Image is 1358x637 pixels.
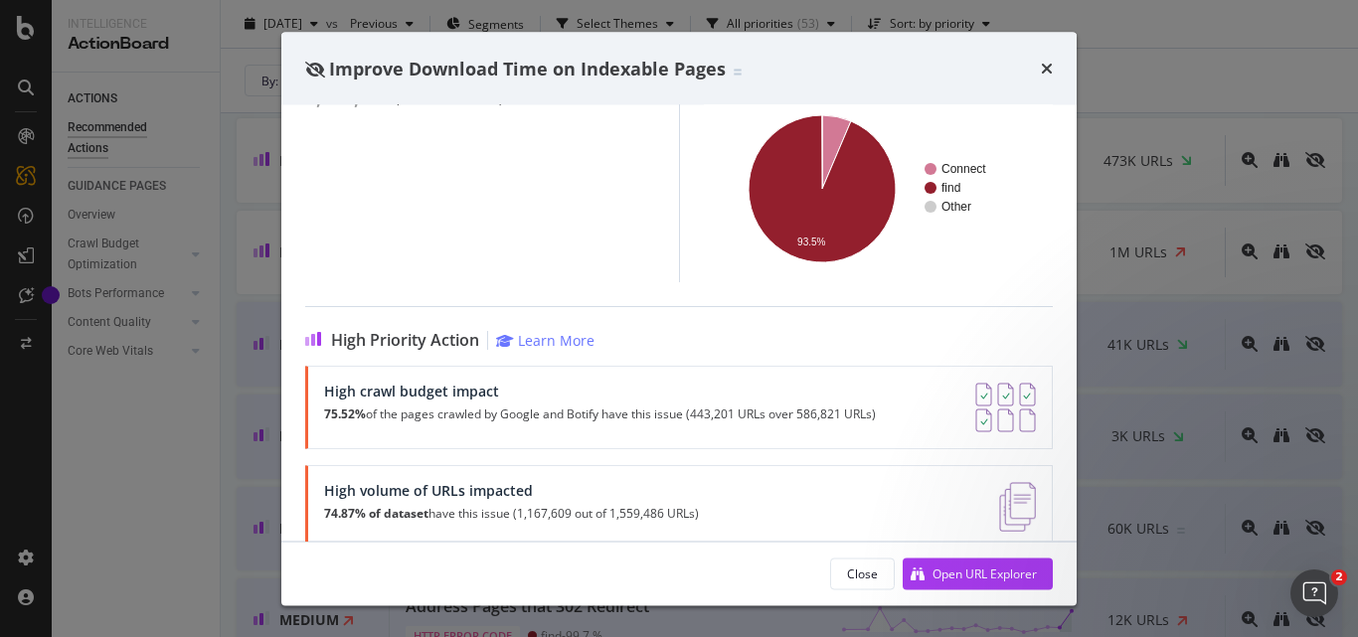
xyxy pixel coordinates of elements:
text: 93.5% [797,238,825,248]
svg: A chart. [720,111,1030,267]
img: e5DMFwAAAABJRU5ErkJggg== [999,483,1036,533]
span: Improve Download Time on Indexable Pages [329,56,726,80]
img: AY0oso9MOvYAAAAASUVORK5CYII= [975,384,1036,433]
span: High Priority Action [331,332,479,351]
div: modal [281,32,1077,605]
div: eye-slash [305,61,325,77]
text: Other [941,201,971,215]
div: High crawl budget impact [324,384,876,400]
iframe: Intercom live chat [1290,569,1338,617]
div: High volume of URLs impacted [324,483,699,500]
img: Equal [734,69,742,75]
text: find [941,182,960,196]
span: 2 [1331,569,1347,585]
div: ( 74.87 % of dataset ) [396,93,503,107]
strong: 74.87% of dataset [324,506,428,523]
div: Open URL Explorer [933,564,1037,581]
button: Close [830,557,895,589]
div: times [1041,56,1053,81]
text: Connect [941,163,986,177]
div: 1,167,609 [305,86,392,110]
div: Learn More [518,332,594,351]
p: have this issue (1,167,609 out of 1,559,486 URLs) [324,508,699,522]
p: of the pages crawled by Google and Botify have this issue (443,201 URLs over 586,821 URLs) [324,408,876,422]
div: Close [847,564,878,581]
strong: 75.52% [324,406,366,423]
button: Open URL Explorer [903,557,1053,589]
a: Learn More [496,332,594,351]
